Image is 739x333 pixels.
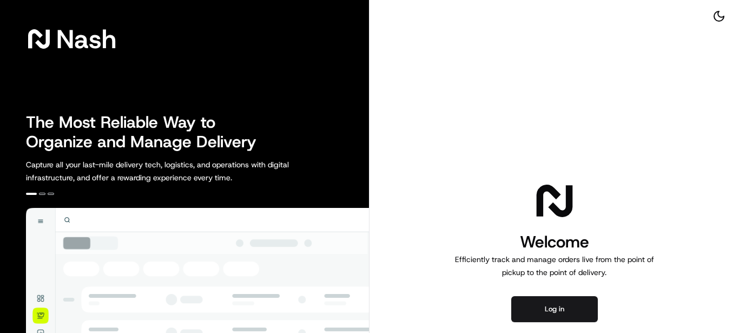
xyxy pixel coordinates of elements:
h2: The Most Reliable Way to Organize and Manage Delivery [26,113,268,152]
button: Log in [511,296,598,322]
p: Efficiently track and manage orders live from the point of pickup to the point of delivery. [451,253,658,279]
h1: Welcome [451,231,658,253]
span: Nash [56,28,116,50]
p: Capture all your last-mile delivery tech, logistics, and operations with digital infrastructure, ... [26,158,338,184]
